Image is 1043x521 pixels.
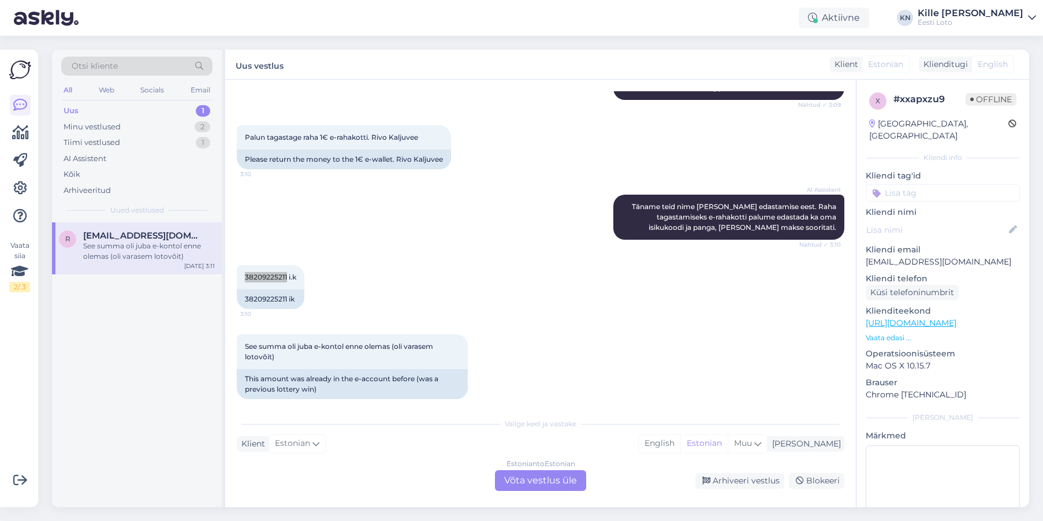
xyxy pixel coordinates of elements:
span: Uued vestlused [110,205,164,215]
div: # xxapxzu9 [893,92,966,106]
p: [EMAIL_ADDRESS][DOMAIN_NAME] [866,256,1020,268]
input: Lisa nimi [866,224,1007,236]
div: 2 / 3 [9,282,30,292]
div: 38209225211 ik [237,289,304,309]
span: Estonian [868,58,903,70]
div: Valige keel ja vastake [237,419,844,429]
div: Please return the money to the 1€ e-wallet. Rivo Kaljuvee [237,150,451,169]
span: 3:11 [240,400,284,408]
div: AI Assistent [64,153,106,165]
div: Uus [64,105,79,117]
div: Küsi telefoninumbrit [866,285,959,300]
p: Klienditeekond [866,305,1020,317]
span: 3:10 [240,310,284,318]
span: Palun tagastage raha 1€ e-rahakotti. Rivo Kaljuvee [245,133,418,142]
div: 1 [196,137,210,148]
span: Estonian [275,437,310,450]
span: Täname teid nime [PERSON_NAME] edastamise eest. Raha tagastamiseks e-rahakotti palume edastada ka... [632,202,838,232]
div: Klient [237,438,265,450]
span: Nähtud ✓ 3:09 [798,101,841,109]
div: Estonian to Estonian [506,459,575,469]
div: [GEOGRAPHIC_DATA], [GEOGRAPHIC_DATA] [869,118,1008,142]
span: Offline [966,93,1016,106]
div: 2 [195,121,210,133]
p: Kliendi email [866,244,1020,256]
p: Kliendi nimi [866,206,1020,218]
div: KN [897,10,913,26]
div: This amount was already in the e-account before (was a previous lottery win) [237,369,468,399]
span: AI Assistent [798,185,841,194]
span: x [876,96,880,105]
input: Lisa tag [866,184,1020,202]
div: See summa oli juba e-kontol enne olemas (oli varasem lotovõit) [83,241,215,262]
a: [URL][DOMAIN_NAME] [866,318,956,328]
div: Socials [138,83,166,98]
span: Nähtud ✓ 3:10 [798,240,841,249]
p: Kliendi telefon [866,273,1020,285]
p: Kliendi tag'id [866,170,1020,182]
span: rivokaljuvee@gmail.com [83,230,203,241]
div: Arhiveeri vestlus [695,473,784,489]
div: Tiimi vestlused [64,137,120,148]
span: Muu [734,438,752,448]
div: Kõik [64,169,80,180]
div: [DATE] 3:11 [184,262,215,270]
p: Chrome [TECHNICAL_ID] [866,389,1020,401]
span: English [978,58,1008,70]
p: Brauser [866,377,1020,389]
span: 38209225211 i.k [245,273,296,281]
p: Operatsioonisüsteem [866,348,1020,360]
p: Mac OS X 10.15.7 [866,360,1020,372]
div: Klienditugi [919,58,968,70]
div: Võta vestlus üle [495,470,586,491]
span: r [65,235,70,243]
div: [PERSON_NAME] [768,438,841,450]
div: Vaata siia [9,240,30,292]
p: Märkmed [866,430,1020,442]
p: Vaata edasi ... [866,333,1020,343]
div: [PERSON_NAME] [866,412,1020,423]
div: English [639,435,680,452]
div: Email [188,83,213,98]
img: Askly Logo [9,59,31,81]
div: Estonian [680,435,728,452]
div: All [61,83,74,98]
div: Minu vestlused [64,121,121,133]
span: Otsi kliente [72,60,118,72]
div: Aktiivne [799,8,869,28]
div: Blokeeri [789,473,844,489]
div: Kliendi info [866,152,1020,163]
div: 1 [196,105,210,117]
div: Kille [PERSON_NAME] [918,9,1023,18]
div: Klient [830,58,858,70]
span: 3:10 [240,170,284,178]
a: Kille [PERSON_NAME]Eesti Loto [918,9,1036,27]
div: Web [96,83,117,98]
span: See summa oli juba e-kontol enne olemas (oli varasem lotovõit) [245,342,435,361]
div: Arhiveeritud [64,185,111,196]
div: Eesti Loto [918,18,1023,27]
label: Uus vestlus [236,57,284,72]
